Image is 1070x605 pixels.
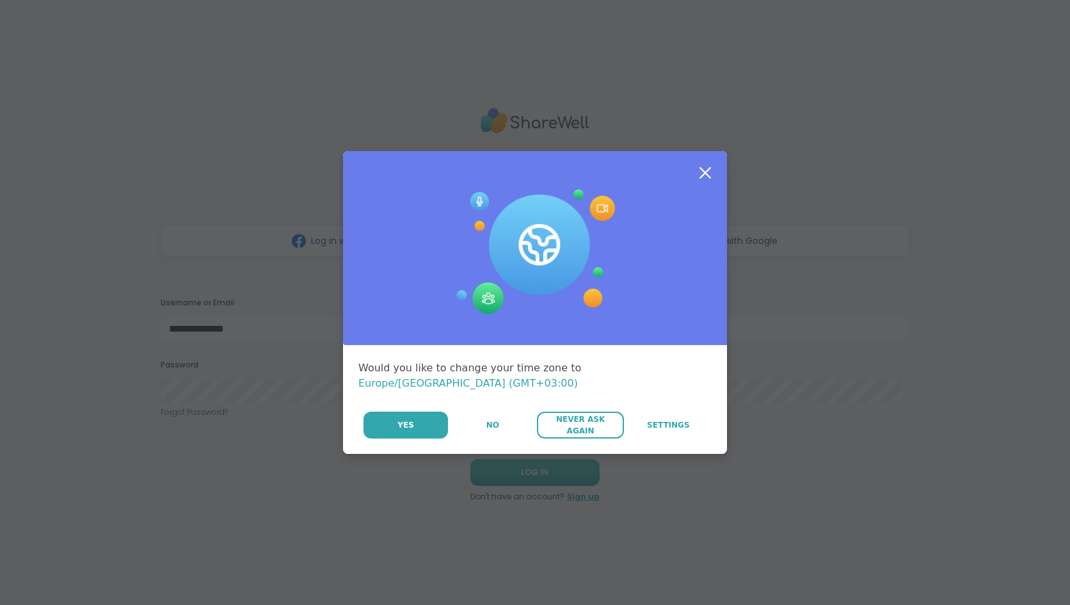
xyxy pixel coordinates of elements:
div: Would you like to change your time zone to [358,360,712,391]
button: Yes [363,412,448,439]
span: Europe/[GEOGRAPHIC_DATA] (GMT+03:00) [358,377,578,389]
img: Session Experience [455,190,615,315]
a: Settings [625,412,712,439]
span: No [486,419,499,431]
button: Never Ask Again [537,412,623,439]
button: No [449,412,536,439]
span: Settings [647,419,690,431]
span: Never Ask Again [543,414,617,437]
span: Yes [397,419,414,431]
